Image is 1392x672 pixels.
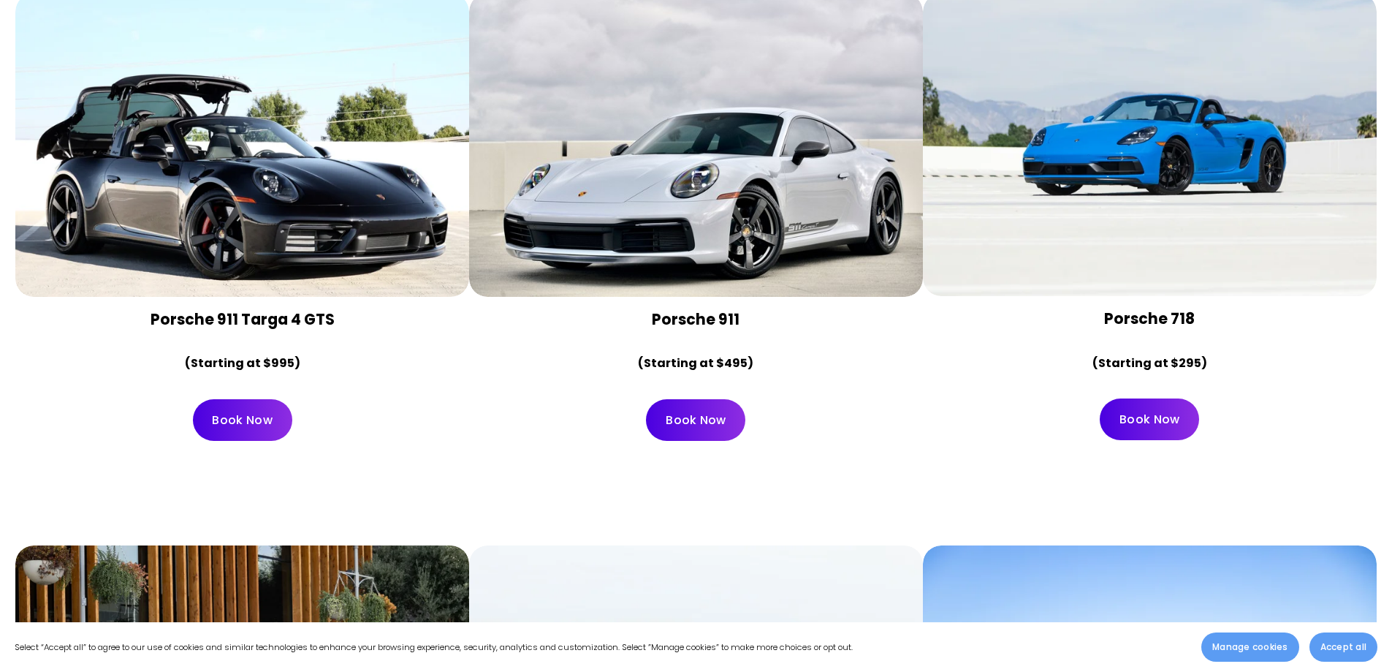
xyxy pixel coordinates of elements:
strong: Porsche 911 Targa 4 GTS [151,309,335,330]
strong: (Starting at $295) [1092,355,1207,371]
a: Book Now [1100,399,1199,440]
button: Accept all [1309,633,1377,662]
strong: (Starting at $995) [185,355,300,371]
span: Manage cookies [1212,641,1288,654]
a: Book Now [646,399,745,441]
strong: Porsche 718 [1104,308,1195,329]
p: Select “Accept all” to agree to our use of cookies and similar technologies to enhance your brows... [15,640,853,655]
strong: (Starting at $495) [638,355,753,371]
span: Accept all [1320,641,1366,654]
strong: Porsche 911 [652,309,739,330]
button: Manage cookies [1201,633,1298,662]
a: Book Now [193,399,292,441]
